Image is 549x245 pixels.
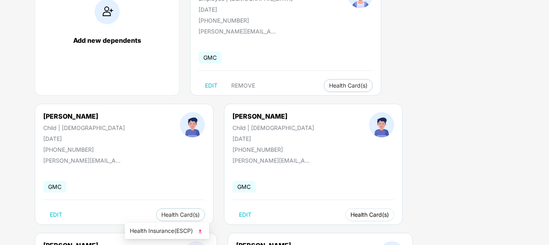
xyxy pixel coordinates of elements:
span: EDIT [50,211,62,218]
div: [DATE] [198,6,293,13]
div: [PERSON_NAME][EMAIL_ADDRESS][DOMAIN_NAME] [43,157,124,164]
span: EDIT [205,82,217,89]
span: Health Card(s) [351,213,389,217]
img: svg+xml;base64,PHN2ZyB4bWxucz0iaHR0cDovL3d3dy53My5vcmcvMjAwMC9zdmciIHhtbG5zOnhsaW5rPSJodHRwOi8vd3... [196,227,204,235]
span: GMC [43,181,66,193]
button: EDIT [232,208,258,221]
div: [DATE] [232,135,314,142]
button: Health Card(s) [324,79,373,92]
div: Child | [DEMOGRAPHIC_DATA] [232,124,314,131]
div: [PERSON_NAME] [43,112,125,120]
button: EDIT [43,208,69,221]
span: Health Card(s) [161,213,200,217]
button: Health Card(s) [345,208,394,221]
div: [PERSON_NAME][EMAIL_ADDRESS][DOMAIN_NAME] [198,28,279,35]
div: [DATE] [43,135,125,142]
div: [PERSON_NAME] [232,112,314,120]
button: EDIT [198,79,224,92]
span: Health Insurance(ESCP) [130,226,204,235]
div: Child | [DEMOGRAPHIC_DATA] [43,124,125,131]
img: profileImage [369,112,394,137]
img: profileImage [180,112,205,137]
span: GMC [232,181,255,193]
span: GMC [198,52,222,63]
div: Add new dependents [43,36,171,44]
div: [PHONE_NUMBER] [232,146,314,153]
div: [PERSON_NAME][EMAIL_ADDRESS][DOMAIN_NAME] [232,157,313,164]
span: EDIT [239,211,251,218]
button: Health Card(s) [156,208,205,221]
div: [PHONE_NUMBER] [43,146,125,153]
span: REMOVE [231,82,255,89]
button: REMOVE [225,79,262,92]
div: [PHONE_NUMBER] [198,17,293,24]
span: Health Card(s) [329,84,367,88]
